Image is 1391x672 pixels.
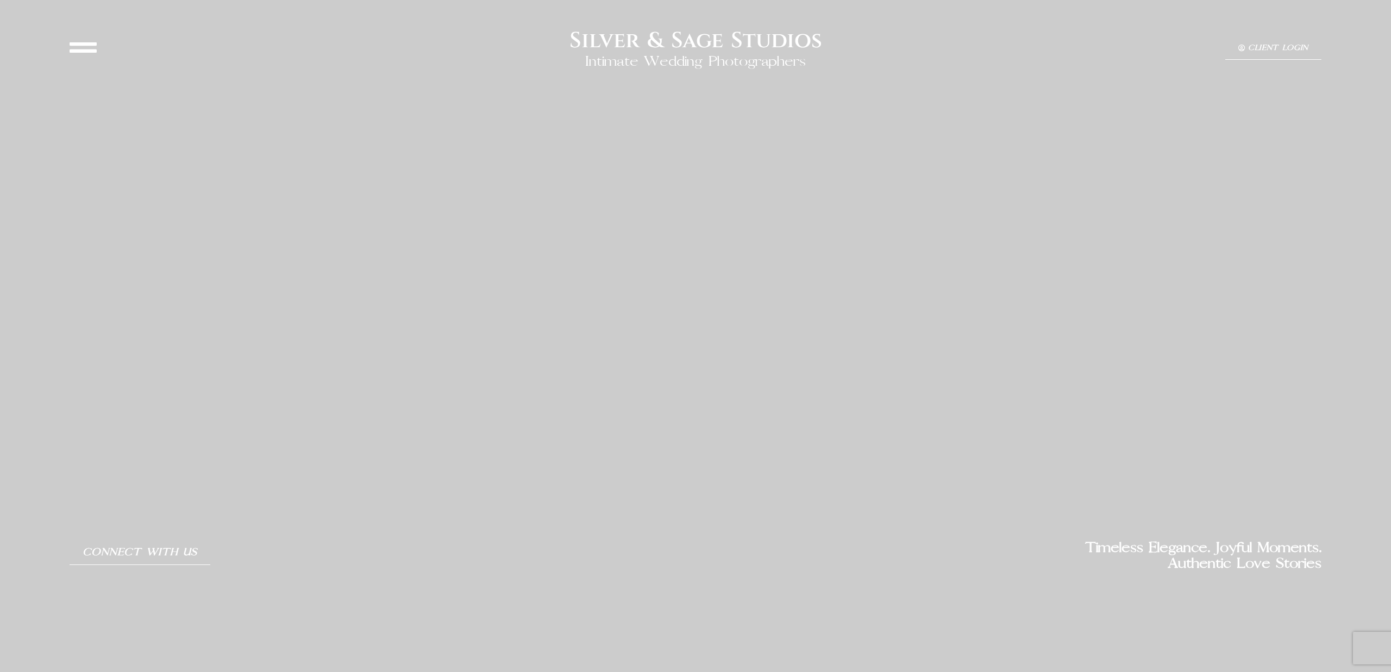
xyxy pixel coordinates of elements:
[1248,44,1308,52] span: Client Login
[83,547,197,558] span: Connect With Us
[70,540,210,565] a: Connect With Us
[695,540,1321,571] h2: Timeless Elegance. Joyful Moments. Authentic Love Stories
[569,28,822,54] h2: Silver & Sage Studios
[1225,37,1321,59] a: Client Login
[585,54,806,70] h2: Intimate Wedding Photographers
